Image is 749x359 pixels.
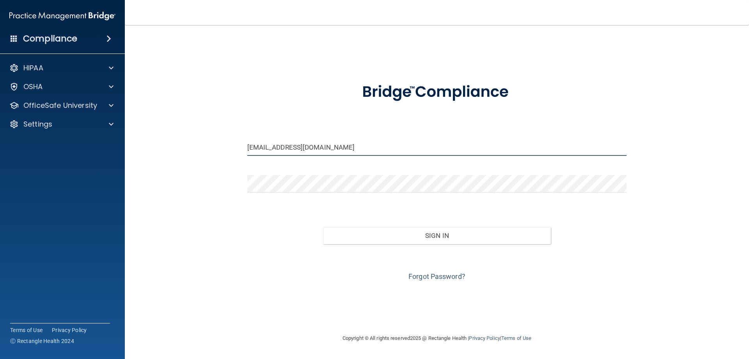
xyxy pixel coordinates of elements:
p: OSHA [23,82,43,91]
a: HIPAA [9,63,114,73]
a: OfficeSafe University [9,101,114,110]
p: OfficeSafe University [23,101,97,110]
img: bridge_compliance_login_screen.278c3ca4.svg [346,72,528,113]
p: HIPAA [23,63,43,73]
div: Copyright © All rights reserved 2025 @ Rectangle Health | | [295,326,579,351]
a: Terms of Use [10,326,43,334]
input: Email [247,138,627,156]
a: Forgot Password? [408,272,465,280]
span: Ⓒ Rectangle Health 2024 [10,337,74,345]
p: Settings [23,120,52,129]
a: OSHA [9,82,114,91]
button: Sign In [323,227,551,244]
a: Terms of Use [501,335,531,341]
img: PMB logo [9,8,115,24]
a: Privacy Policy [469,335,500,341]
a: Settings [9,120,114,129]
a: Privacy Policy [52,326,87,334]
h4: Compliance [23,33,77,44]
